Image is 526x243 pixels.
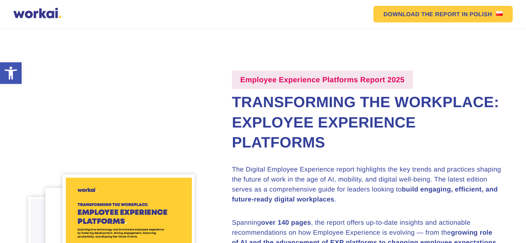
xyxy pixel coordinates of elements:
[373,6,513,22] a: DOWNLOAD THE REPORTIN POLISHPolish flag
[232,92,502,153] h2: Transforming the Workplace: Exployee Experience Platforms
[261,219,311,226] strong: over 140 pages
[232,165,502,205] p: The Digital Employee Experience report highlights the key trends and practices shaping the future...
[232,71,413,89] label: Employee Experience Platforms Report 2025
[383,11,460,17] em: DOWNLOAD THE REPORT
[496,11,503,16] img: Polish flag
[232,186,498,203] strong: build engaging, efficient, and future-ready digital workplaces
